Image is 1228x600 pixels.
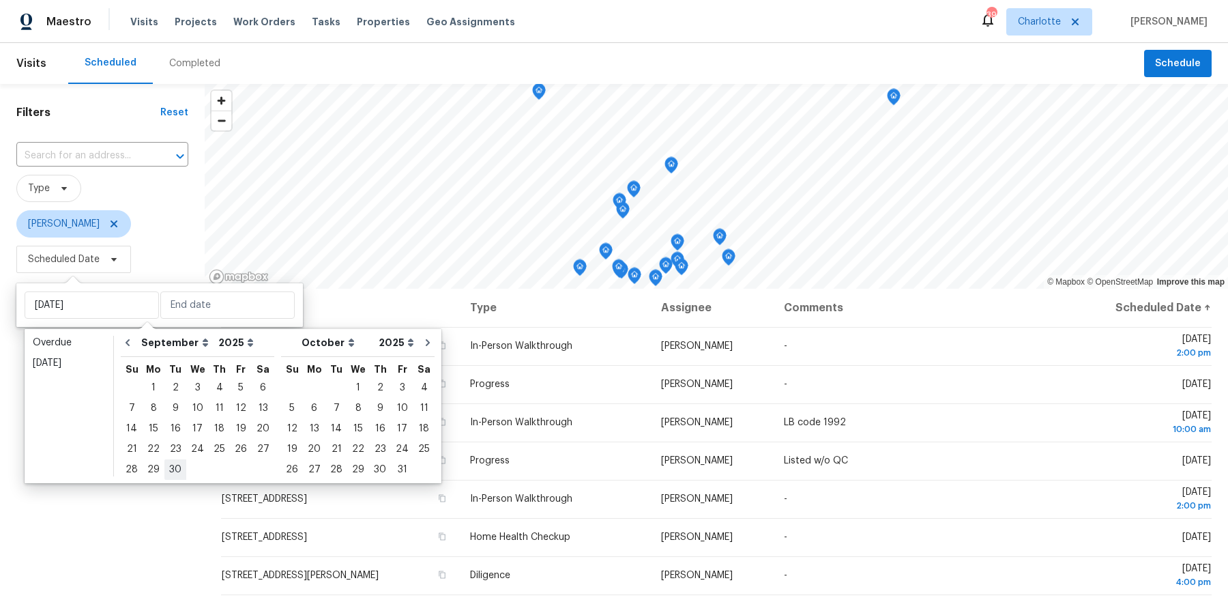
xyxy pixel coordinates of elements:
div: Thu Sep 18 2025 [209,418,230,439]
div: 22 [143,440,164,459]
span: In-Person Walkthrough [470,418,572,427]
span: Progress [470,456,510,466]
div: 6 [303,399,325,418]
div: Thu Oct 16 2025 [369,418,391,439]
div: 25 [209,440,230,459]
input: Sat, Jan 01 [25,291,159,319]
div: Mon Sep 15 2025 [143,418,164,439]
div: Tue Sep 16 2025 [164,418,186,439]
div: 30 [369,460,391,479]
button: Go to next month [418,329,438,356]
div: 10 [186,399,209,418]
abbr: Wednesday [351,365,366,374]
div: 23 [369,440,391,459]
span: [DATE] [1182,380,1211,389]
div: Thu Oct 02 2025 [369,377,391,398]
abbr: Monday [307,365,322,374]
div: Tue Oct 07 2025 [325,398,347,418]
div: 10:00 am [1081,423,1211,436]
div: Mon Sep 08 2025 [143,398,164,418]
div: 11 [209,399,230,418]
button: Copy Address [436,454,448,466]
div: Wed Sep 17 2025 [186,418,209,439]
select: Month [298,332,375,353]
div: Mon Sep 22 2025 [143,439,164,459]
a: Improve this map [1157,277,1225,287]
div: 31 [391,460,413,479]
div: Sun Sep 07 2025 [121,398,143,418]
div: Sat Sep 13 2025 [252,398,274,418]
span: [DATE] [1182,456,1211,466]
div: 11 [413,399,435,418]
div: Map marker [659,257,673,278]
div: 30 [164,460,186,479]
div: 8 [143,399,164,418]
span: Progress [470,380,510,389]
div: Wed Oct 08 2025 [347,398,369,418]
span: [DATE] [1081,411,1211,436]
span: Tasks [312,17,340,27]
div: Map marker [573,259,587,281]
div: 15 [347,419,369,438]
div: 16 [164,419,186,438]
abbr: Thursday [374,365,387,374]
div: Sat Sep 27 2025 [252,439,274,459]
div: 29 [347,460,369,479]
div: Wed Oct 22 2025 [347,439,369,459]
abbr: Thursday [213,365,226,374]
span: Maestro [46,15,91,29]
button: Copy Address [436,569,448,581]
div: Map marker [612,259,626,281]
button: Copy Address [436,377,448,390]
th: Scheduled Date ↑ [1070,289,1212,327]
div: Wed Oct 01 2025 [347,377,369,398]
a: Mapbox homepage [209,269,269,285]
div: Map marker [599,243,613,264]
div: Sun Oct 26 2025 [281,459,303,480]
div: Map marker [722,249,735,270]
div: Mon Oct 20 2025 [303,439,325,459]
abbr: Tuesday [169,365,181,374]
div: Tue Sep 02 2025 [164,377,186,398]
div: Sun Oct 12 2025 [281,418,303,439]
div: Sat Sep 20 2025 [252,418,274,439]
div: 17 [186,419,209,438]
div: Map marker [671,252,684,273]
div: Map marker [532,83,546,104]
div: 23 [164,440,186,459]
div: Map marker [627,181,641,202]
span: Visits [130,15,158,29]
span: [PERSON_NAME] [28,217,100,231]
div: Sat Sep 06 2025 [252,377,274,398]
div: Scheduled [85,56,136,70]
div: 19 [230,419,252,438]
span: Scheduled Date [28,253,100,266]
div: Tue Oct 21 2025 [325,439,347,459]
div: Sat Oct 04 2025 [413,377,435,398]
div: 27 [252,440,274,459]
div: Mon Oct 06 2025 [303,398,325,418]
div: 9 [164,399,186,418]
abbr: Tuesday [330,365,342,374]
div: Sat Oct 11 2025 [413,398,435,418]
div: Wed Sep 03 2025 [186,377,209,398]
span: Type [28,182,50,195]
div: Sun Oct 19 2025 [281,439,303,459]
span: [PERSON_NAME] [661,341,733,351]
span: [DATE] [1182,532,1211,542]
span: [PERSON_NAME] [661,494,733,504]
abbr: Friday [236,365,246,374]
div: 12 [281,419,303,438]
div: 7 [121,399,143,418]
div: Fri Sep 19 2025 [230,418,252,439]
div: 29 [143,460,164,479]
span: Diligence [470,571,510,580]
span: Zoom in [211,91,231,111]
th: Comments [773,289,1070,327]
div: 20 [303,440,325,459]
div: Tue Oct 28 2025 [325,459,347,480]
div: 9 [369,399,391,418]
span: [DATE] [1081,487,1211,513]
div: Tue Sep 23 2025 [164,439,186,459]
div: 2:00 pm [1081,499,1211,513]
